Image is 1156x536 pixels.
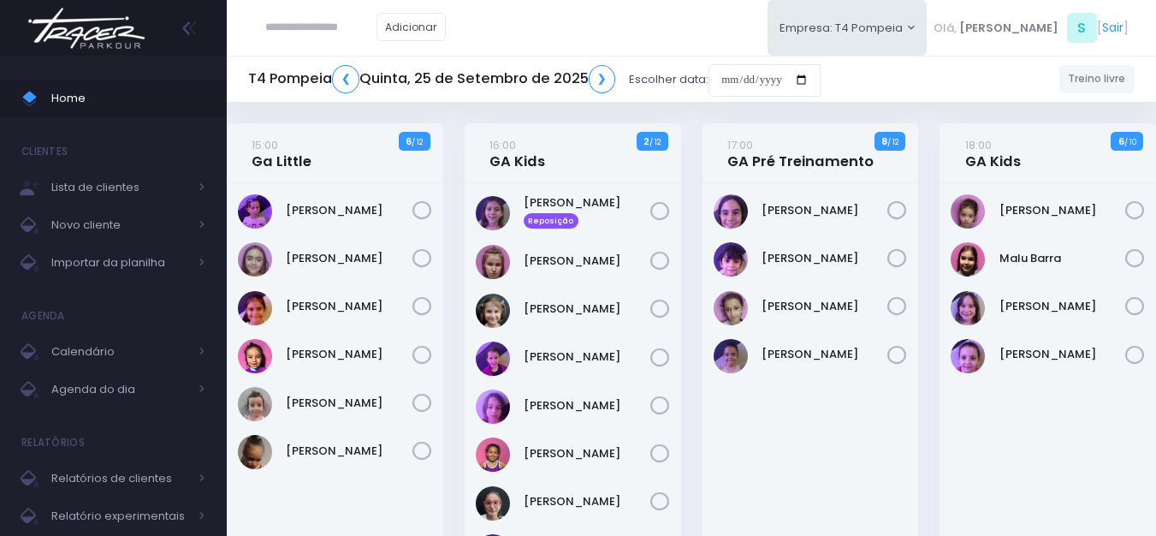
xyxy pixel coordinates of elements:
[524,445,650,462] a: [PERSON_NAME]
[238,387,272,421] img: Mirella Figueiredo Rojas
[951,242,985,277] img: Malu Barra Guirro
[21,299,65,333] h4: Agenda
[286,250,412,267] a: [PERSON_NAME]
[714,291,748,325] img: Ivy Miki Miessa Guadanuci
[1067,13,1097,43] span: S
[714,339,748,373] img: LIZ WHITAKER DE ALMEIDA BORGES
[649,137,661,147] small: / 12
[476,390,510,424] img: Gabriela Jordão Natacci
[51,505,188,527] span: Relatório experimentais
[762,346,888,363] a: [PERSON_NAME]
[999,250,1126,267] a: Malu Barra
[1102,19,1123,37] a: Sair
[51,87,205,110] span: Home
[762,298,888,315] a: [PERSON_NAME]
[727,137,753,153] small: 17:00
[951,339,985,373] img: Rafaella Westphalen Porto Ravasi
[476,438,510,472] img: Isabela Inocentini Pivovar
[927,9,1135,47] div: [ ]
[524,493,650,510] a: [PERSON_NAME]
[51,252,188,274] span: Importar da planilha
[951,291,985,325] img: Melissa Gouveia
[476,294,510,328] img: Beatriz Abrell Ribeiro
[999,298,1126,315] a: [PERSON_NAME]
[951,194,985,229] img: Emilia Rodrigues
[727,136,874,170] a: 17:00GA Pré Treinamento
[524,348,650,366] a: [PERSON_NAME]
[524,213,578,229] span: Reposição
[412,137,423,147] small: / 12
[248,65,615,93] h5: T4 Pompeia Quinta, 25 de Setembro de 2025
[714,194,748,229] img: Antonella Rossi Paes Previtalli
[489,137,516,153] small: 16:00
[959,20,1058,37] span: [PERSON_NAME]
[999,346,1126,363] a: [PERSON_NAME]
[238,194,272,229] img: Alice Mattos
[51,378,188,401] span: Agenda do dia
[524,397,650,414] a: [PERSON_NAME]
[51,468,188,490] span: Relatórios de clientes
[714,242,748,277] img: Isabela dela plata souza
[21,426,85,460] h4: Relatórios
[489,136,545,170] a: 16:00GA Kids
[643,134,649,148] strong: 2
[999,202,1126,219] a: [PERSON_NAME]
[332,65,359,93] a: ❮
[252,137,278,153] small: 15:00
[589,65,616,93] a: ❯
[476,342,510,376] img: Diana Rosa Oliveira
[286,346,412,363] a: [PERSON_NAME]
[762,202,888,219] a: [PERSON_NAME]
[965,136,1021,170] a: 18:00GA Kids
[406,134,412,148] strong: 6
[51,341,188,363] span: Calendário
[51,176,188,199] span: Lista de clientes
[1124,137,1136,147] small: / 10
[238,435,272,469] img: Sophia Crispi Marques dos Santos
[965,137,992,153] small: 18:00
[524,253,650,270] a: [PERSON_NAME]
[376,13,447,41] a: Adicionar
[238,339,272,373] img: Júlia Meneguim Merlo
[286,202,412,219] a: [PERSON_NAME]
[476,486,510,521] img: Julia Abrell Ribeiro
[887,137,898,147] small: / 12
[1118,134,1124,148] strong: 6
[21,134,68,169] h4: Clientes
[524,301,650,318] a: [PERSON_NAME]
[248,60,821,99] div: Escolher data:
[252,136,311,170] a: 15:00Ga Little
[286,395,412,412] a: [PERSON_NAME]
[1059,65,1135,93] a: Treino livre
[524,194,650,229] a: [PERSON_NAME] Reposição
[51,214,188,236] span: Novo cliente
[286,298,412,315] a: [PERSON_NAME]
[476,196,510,230] img: Antonella Zappa Marques
[238,242,272,277] img: Eloah Meneguim Tenorio
[762,250,888,267] a: [PERSON_NAME]
[476,245,510,279] img: Antonia Landmann
[934,20,957,37] span: Olá,
[881,134,887,148] strong: 8
[238,291,272,325] img: Helena Ongarato Amorim Silva
[286,443,412,460] a: [PERSON_NAME]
